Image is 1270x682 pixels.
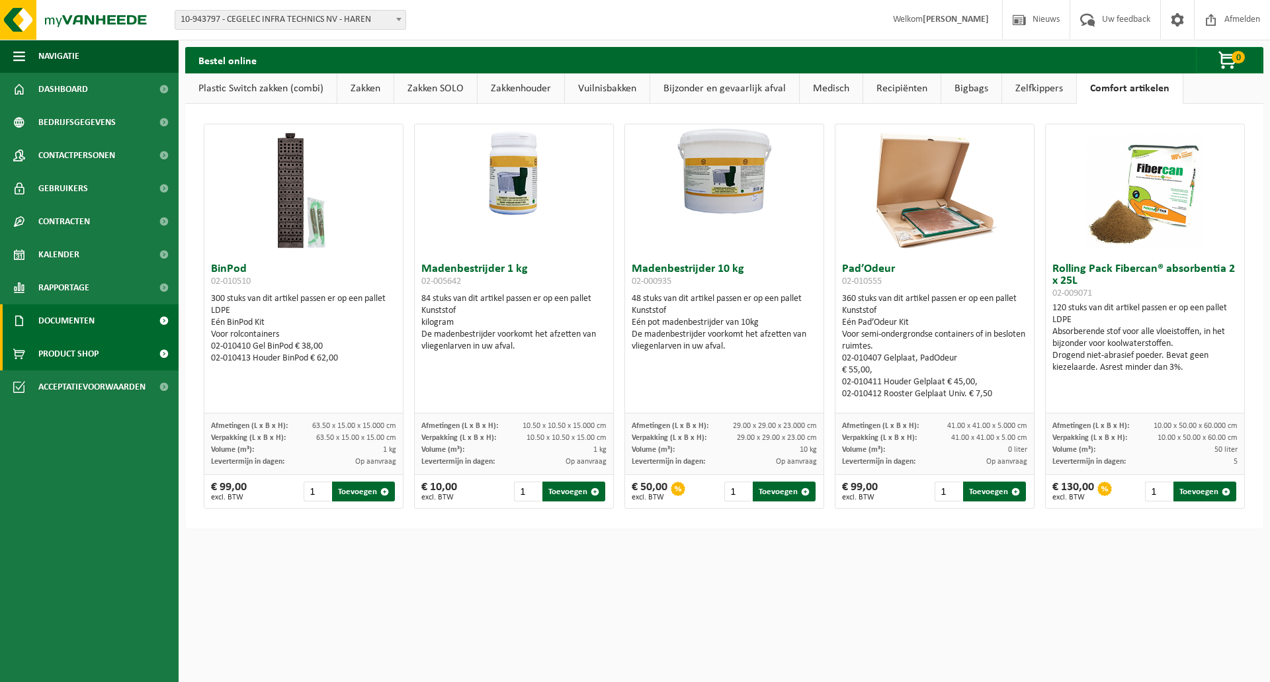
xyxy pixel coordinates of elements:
[175,10,406,30] span: 10-943797 - CEGELEC INFRA TECHNICS NV - HAREN
[842,305,1027,317] div: Kunststof
[421,458,495,466] span: Levertermijn in dagen:
[632,277,671,286] span: 02-000935
[237,124,370,257] img: 02-010510
[842,329,1027,400] div: Voor semi-ondergrondse containers of in besloten ruimtes. 02-010407 Gelplaat, PadOdeur € 55,00, 0...
[415,124,613,224] img: 02-005642
[211,446,254,454] span: Volume (m³):
[842,458,915,466] span: Levertermijn in dagen:
[383,446,396,454] span: 1 kg
[211,482,247,501] div: € 99,00
[565,73,650,104] a: Vuilnisbakken
[753,482,816,501] button: Toevoegen
[38,337,99,370] span: Product Shop
[935,482,962,501] input: 1
[421,305,607,317] div: Kunststof
[211,305,396,317] div: LDPE
[38,40,79,73] span: Navigatie
[38,205,90,238] span: Contracten
[337,73,394,104] a: Zakken
[951,434,1027,442] span: 41.00 x 41.00 x 5.00 cm
[625,124,824,224] img: 02-000935
[1052,288,1092,298] span: 02-009071
[1052,458,1126,466] span: Levertermijn in dagen:
[632,293,817,353] div: 48 stuks van dit artikel passen er op een pallet
[421,293,607,353] div: 84 stuks van dit artikel passen er op een pallet
[632,317,817,329] div: Eén pot madenbestrijder van 10kg
[1052,350,1238,374] div: Drogend niet-abrasief poeder. Bevat geen kiezelaarde. Asrest minder dan 3%.
[211,293,396,364] div: 300 stuks van dit artikel passen er op een pallet
[842,293,1027,400] div: 360 stuks van dit artikel passen er op een pallet
[1052,326,1238,350] div: Absorberende stof voor alle vloeistoffen, in het bijzonder voor koolwaterstoffen.
[211,493,247,501] span: excl. BTW
[724,482,751,501] input: 1
[211,317,396,329] div: Eén BinPod Kit
[478,73,564,104] a: Zakkenhouder
[38,370,146,404] span: Acceptatievoorwaarden
[1052,422,1129,430] span: Afmetingen (L x B x H):
[185,47,270,73] h2: Bestel online
[421,446,464,454] span: Volume (m³):
[211,263,396,290] h3: BinPod
[1214,446,1238,454] span: 50 liter
[923,15,989,24] strong: [PERSON_NAME]
[632,482,667,501] div: € 50,00
[632,434,706,442] span: Verpakking (L x B x H):
[527,434,607,442] span: 10.50 x 10.50 x 15.00 cm
[737,434,817,442] span: 29.00 x 29.00 x 23.00 cm
[593,446,607,454] span: 1 kg
[632,493,667,501] span: excl. BTW
[1052,446,1095,454] span: Volume (m³):
[421,493,457,501] span: excl. BTW
[632,305,817,317] div: Kunststof
[1052,314,1238,326] div: LDPE
[733,422,817,430] span: 29.00 x 29.00 x 23.000 cm
[842,493,878,501] span: excl. BTW
[38,304,95,337] span: Documenten
[963,482,1026,501] button: Toevoegen
[38,106,116,139] span: Bedrijfsgegevens
[1052,434,1127,442] span: Verpakking (L x B x H):
[650,73,799,104] a: Bijzonder en gevaarlijk afval
[211,434,286,442] span: Verpakking (L x B x H):
[868,124,1001,257] img: 02-010555
[211,329,396,364] div: Voor rolcontainers 02-010410 Gel BinPod € 38,00 02-010413 Houder BinPod € 62,00
[986,458,1027,466] span: Op aanvraag
[1052,302,1238,374] div: 120 stuks van dit artikel passen er op een pallet
[523,422,607,430] span: 10.50 x 10.50 x 15.000 cm
[1052,482,1094,501] div: € 130,00
[1145,482,1172,501] input: 1
[1196,47,1262,73] button: 0
[394,73,477,104] a: Zakken SOLO
[1154,422,1238,430] span: 10.00 x 50.00 x 60.000 cm
[211,422,288,430] span: Afmetingen (L x B x H):
[1002,73,1076,104] a: Zelfkippers
[632,263,817,290] h3: Madenbestrijder 10 kg
[941,73,1001,104] a: Bigbags
[38,271,89,304] span: Rapportage
[38,139,115,172] span: Contactpersonen
[421,317,607,329] div: kilogram
[842,422,919,430] span: Afmetingen (L x B x H):
[542,482,605,501] button: Toevoegen
[800,73,863,104] a: Medisch
[38,172,88,205] span: Gebruikers
[947,422,1027,430] span: 41.00 x 41.00 x 5.000 cm
[1173,482,1236,501] button: Toevoegen
[355,458,396,466] span: Op aanvraag
[304,482,331,501] input: 1
[842,277,882,286] span: 02-010555
[1008,446,1027,454] span: 0 liter
[842,434,917,442] span: Verpakking (L x B x H):
[211,277,251,286] span: 02-010510
[1077,73,1183,104] a: Comfort artikelen
[175,11,405,29] span: 10-943797 - CEGELEC INFRA TECHNICS NV - HAREN
[421,329,607,353] div: De madenbestrijder voorkomt het afzetten van vliegenlarven in uw afval.
[1158,434,1238,442] span: 10.00 x 50.00 x 60.00 cm
[514,482,541,501] input: 1
[632,329,817,353] div: De madenbestrijder voorkomt het afzetten van vliegenlarven in uw afval.
[842,482,878,501] div: € 99,00
[1234,458,1238,466] span: 5
[421,434,496,442] span: Verpakking (L x B x H):
[632,446,675,454] span: Volume (m³):
[863,73,941,104] a: Recipiënten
